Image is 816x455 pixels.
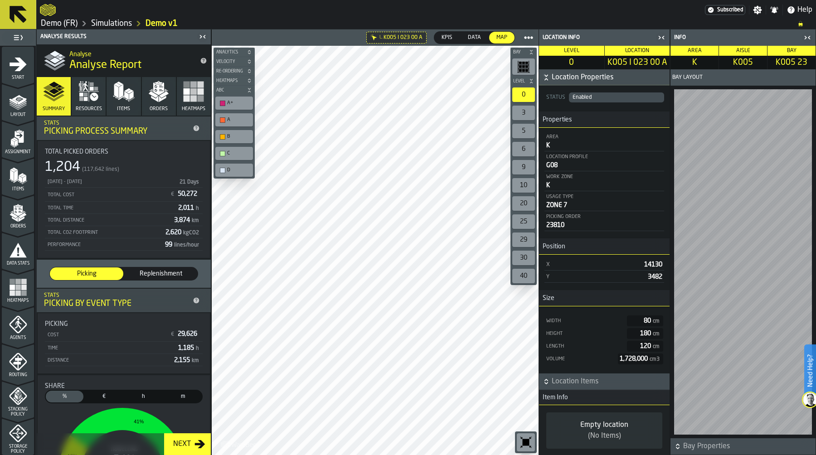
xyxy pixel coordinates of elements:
[512,160,535,174] div: 9
[40,2,56,18] a: logo-header
[546,214,662,220] div: Picking Order
[196,346,199,351] span: h
[196,206,199,211] span: h
[2,407,34,417] span: Stacking Policy
[640,343,661,349] span: 120
[539,29,670,46] header: Location Info
[434,31,460,44] label: button-switch-multi-KPIs
[47,205,175,211] div: Total Time
[489,31,515,44] label: button-switch-multi-Map
[174,242,199,248] span: lines/hour
[47,332,165,338] div: Cost
[125,391,162,402] div: thumb
[45,226,203,238] div: StatList-item-Total CO2 Footprint
[45,148,108,155] span: Total Picked Orders
[45,320,68,328] span: Picking
[510,158,537,176] div: button-toolbar-undefined
[214,76,255,85] button: button-
[45,382,203,390] div: Title
[214,86,255,95] button: button-
[512,142,535,156] div: 6
[37,29,211,44] header: Analyse Results
[40,18,812,29] nav: Breadcrumb
[544,92,664,102] div: StatusDropdownMenuValue-Enabled
[370,34,378,41] div: Hide filter
[512,87,535,102] div: 0
[45,342,203,354] div: StatList-item-Time
[183,230,199,236] span: kgCO2
[653,344,660,349] span: cm
[87,392,121,401] span: €
[512,196,535,211] div: 20
[178,331,199,337] span: 29,626
[460,31,489,44] label: button-switch-multi-Data
[805,345,815,396] label: Need Help?
[655,32,668,43] label: button-toggle-Close me
[37,44,211,77] div: title-Analyse Report
[117,106,130,112] span: Items
[769,58,814,68] span: K005 23
[510,231,537,249] div: button-toolbar-undefined
[510,176,537,194] div: button-toolbar-undefined
[545,344,623,349] div: Length
[45,159,80,175] div: 1,204
[46,391,83,402] div: thumb
[47,218,170,223] div: Total Distance
[620,356,661,362] span: 1,728,000
[44,292,189,299] div: Stats
[196,31,209,42] label: button-toggle-Close me
[2,84,34,120] li: menu Layout
[544,271,664,283] div: StatList-item-Y
[214,162,255,179] div: button-toolbar-undefined
[124,390,163,403] label: button-switch-multi-Time
[45,354,203,366] div: StatList-item-Distance
[379,35,383,40] div: L.
[166,392,200,401] span: m
[217,115,251,125] div: A
[165,229,201,236] span: 2,620
[45,202,203,214] div: StatList-item-Total Time
[47,192,165,198] div: Total Cost
[146,19,178,29] a: link-to-/wh/i/e2c49694-a241-42d3-8ab6-a19ed2edea92/simulations/c21809ed-8241-4b37-8ca6-03f09749fba4
[541,58,602,68] span: 0
[539,243,565,250] span: Position
[545,318,623,324] div: Width
[214,78,245,83] span: Heatmaps
[45,175,203,188] div: StatList-item-01/09/2023 - 29/09/2023
[47,345,175,351] div: Time
[554,431,655,441] div: (No Items)
[510,213,537,231] div: button-toolbar-undefined
[214,435,265,453] a: logo-header
[512,232,535,247] div: 29
[47,230,162,236] div: Total CO2 Footprint
[126,392,160,401] span: h
[625,48,649,53] span: Location
[717,7,743,13] span: Subscribed
[653,331,660,337] span: cm
[510,104,537,122] div: button-toolbar-undefined
[84,390,124,403] label: button-switch-multi-Cost
[217,165,251,175] div: D
[164,391,202,402] div: thumb
[573,94,661,101] div: DropdownMenuValue-Enabled
[546,142,550,149] span: K
[546,174,662,180] div: Work Zone
[69,49,193,58] h2: Sub Title
[214,69,245,74] span: Re-Ordering
[670,438,816,455] button: button-
[2,224,34,229] span: Orders
[192,358,199,363] span: km
[539,394,568,401] span: Item Info
[53,269,120,278] span: Picking
[650,357,660,362] span: cm3
[512,214,535,229] div: 25
[45,214,203,226] div: StatList-item-Total Distance
[512,106,535,120] div: 3
[512,178,535,193] div: 10
[47,242,161,248] div: Performance
[546,154,662,160] div: Location Profile
[2,444,34,454] span: Storage Policy
[510,267,537,285] div: button-toolbar-undefined
[47,358,170,363] div: Distance
[801,32,814,43] label: button-toggle-Close me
